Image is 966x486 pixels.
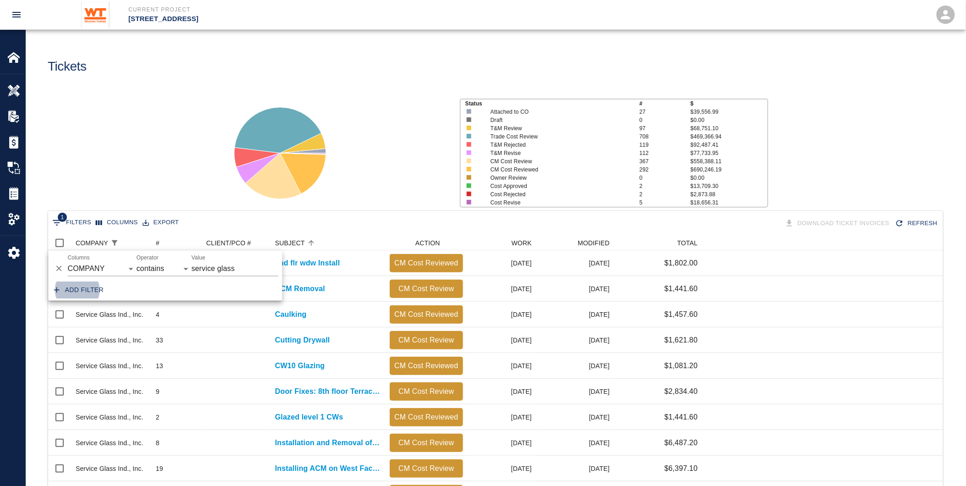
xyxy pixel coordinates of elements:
[393,309,459,320] p: CM Cost Reviewed
[640,190,690,199] p: 2
[393,437,459,448] p: CM Cost Review
[468,353,536,379] div: [DATE]
[640,124,690,133] p: 97
[202,236,270,250] div: CLIENT/PCO #
[151,236,202,250] div: #
[690,157,767,166] p: $558,388.11
[275,283,325,294] a: ACM Removal
[50,282,108,299] button: Add filter
[690,108,767,116] p: $39,556.99
[52,262,66,276] button: Delete
[640,99,690,108] p: #
[76,464,144,473] div: Service Glass Ind., Inc.
[128,6,533,14] p: Current Project
[48,59,87,74] h1: Tickets
[275,386,381,397] a: Door Fixes: 8th floor Terraces
[640,141,690,149] p: 119
[920,442,966,486] div: Chat Widget
[137,254,159,261] label: Operator
[393,386,459,397] p: CM Cost Review
[491,166,625,174] p: CM Cost Reviewed
[491,149,625,157] p: T&M Revise
[128,14,533,24] p: [STREET_ADDRESS]
[491,190,625,199] p: Cost Rejected
[156,310,160,319] div: 4
[640,157,690,166] p: 367
[76,387,144,396] div: Service Glass Ind., Inc.
[640,182,690,190] p: 2
[275,360,325,371] p: CW10 Glazing
[664,335,698,346] p: $1,621.80
[578,236,610,250] div: MODIFIED
[305,237,318,249] button: Sort
[491,199,625,207] p: Cost Revise
[275,463,381,474] a: Installing ACM on West Facade
[491,182,625,190] p: Cost Approved
[275,412,343,423] a: Glazed level 1 CWs
[275,437,381,448] a: Installation and Removal of CW01 Framing
[690,166,767,174] p: $690,246.19
[108,237,121,249] div: 1 active filter
[468,302,536,327] div: [DATE]
[468,456,536,481] div: [DATE]
[81,2,110,28] img: Whiting-Turner
[76,336,144,345] div: Service Glass Ind., Inc.
[664,309,698,320] p: $1,457.60
[192,254,205,261] label: Value
[156,236,160,250] div: #
[206,236,251,250] div: CLIENT/PCO #
[94,215,140,230] button: Select columns
[76,438,144,447] div: Service Glass Ind., Inc.
[640,116,690,124] p: 0
[536,276,614,302] div: [DATE]
[664,463,698,474] p: $6,397.10
[468,250,536,276] div: [DATE]
[536,327,614,353] div: [DATE]
[536,236,614,250] div: MODIFIED
[491,157,625,166] p: CM Cost Review
[108,237,121,249] button: Show filters
[664,437,698,448] p: $6,487.20
[156,387,160,396] div: 9
[468,236,536,250] div: WORK
[58,213,67,222] span: 1
[491,124,625,133] p: T&M Review
[156,464,163,473] div: 19
[512,236,532,250] div: WORK
[76,413,144,422] div: Service Glass Ind., Inc.
[690,99,767,108] p: $
[393,360,459,371] p: CM Cost Reviewed
[6,4,28,26] button: open drawer
[640,199,690,207] p: 5
[640,133,690,141] p: 708
[393,258,459,269] p: CM Cost Reviewed
[491,141,625,149] p: T&M Rejected
[536,430,614,456] div: [DATE]
[393,335,459,346] p: CM Cost Review
[690,133,767,141] p: $469,366.94
[690,190,767,199] p: $2,873.88
[468,379,536,404] div: [DATE]
[50,215,94,230] button: Show filters
[491,116,625,124] p: Draft
[275,335,330,346] p: Cutting Drywall
[121,237,134,249] button: Sort
[536,250,614,276] div: [DATE]
[893,215,941,232] button: Refresh
[491,174,625,182] p: Owner Review
[640,174,690,182] p: 0
[415,236,440,250] div: ACTION
[71,236,151,250] div: COMPANY
[385,236,468,250] div: ACTION
[156,413,160,422] div: 2
[76,236,108,250] div: COMPANY
[690,182,767,190] p: $13,709.30
[536,404,614,430] div: [DATE]
[690,141,767,149] p: $92,487.41
[491,133,625,141] p: Trade Cost Review
[393,283,459,294] p: CM Cost Review
[640,108,690,116] p: 27
[664,412,698,423] p: $1,441.60
[275,309,307,320] p: Caulking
